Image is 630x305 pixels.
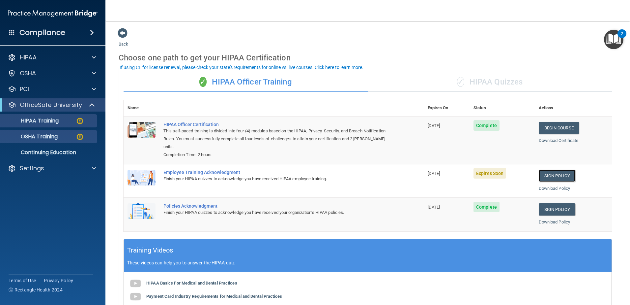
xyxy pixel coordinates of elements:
a: Terms of Use [9,277,36,284]
a: Download Certificate [539,138,579,143]
span: Complete [473,120,500,131]
p: Settings [20,164,44,172]
span: Expires Soon [473,168,506,179]
button: If using CE for license renewal, please check your state's requirements for online vs. live cours... [119,64,364,71]
b: Payment Card Industry Requirements for Medical and Dental Practices [146,294,282,299]
div: Finish your HIPAA quizzes to acknowledge you have received HIPAA employee training. [163,175,391,183]
a: Privacy Policy [44,277,73,284]
p: OSHA Training [4,133,58,140]
span: [DATE] [428,171,440,176]
a: Sign Policy [539,203,575,216]
div: If using CE for license renewal, please check your state's requirements for online vs. live cours... [120,65,363,70]
img: warning-circle.0cc9ac19.png [76,117,84,125]
span: [DATE] [428,123,440,128]
a: Settings [8,164,96,172]
p: HIPAA Training [4,118,59,124]
a: OfficeSafe University [8,101,96,109]
a: OSHA [8,69,96,77]
a: Download Policy [539,220,570,224]
div: This self-paced training is divided into four (4) modules based on the HIPAA, Privacy, Security, ... [163,127,391,151]
span: [DATE] [428,205,440,210]
p: OfficeSafe University [20,101,82,109]
h5: Training Videos [127,245,173,256]
span: Ⓒ Rectangle Health 2024 [9,287,63,293]
th: Actions [535,100,612,116]
span: Complete [473,202,500,212]
button: Open Resource Center, 2 new notifications [604,30,623,49]
div: 2 [621,34,623,42]
span: ✓ [457,77,464,87]
p: These videos can help you to answer the HIPAA quiz [127,260,608,265]
div: Choose one path to get your HIPAA Certification [119,48,617,67]
div: Completion Time: 2 hours [163,151,391,159]
img: warning-circle.0cc9ac19.png [76,133,84,141]
div: Policies Acknowledgment [163,203,391,209]
b: HIPAA Basics For Medical and Dental Practices [146,281,237,286]
a: Download Policy [539,186,570,191]
h4: Compliance [19,28,65,37]
p: OSHA [20,69,36,77]
p: PCI [20,85,29,93]
p: Continuing Education [4,149,94,156]
a: Sign Policy [539,170,575,182]
a: PCI [8,85,96,93]
div: HIPAA Officer Training [124,72,368,92]
img: PMB logo [8,7,98,20]
span: ✓ [199,77,207,87]
div: Finish your HIPAA quizzes to acknowledge you have received your organization’s HIPAA policies. [163,209,391,217]
div: Employee Training Acknowledgment [163,170,391,175]
a: Begin Course [539,122,579,134]
th: Expires On [424,100,470,116]
img: gray_youtube_icon.38fcd6cc.png [129,290,142,303]
img: gray_youtube_icon.38fcd6cc.png [129,277,142,290]
th: Name [124,100,159,116]
th: Status [470,100,535,116]
div: HIPAA Quizzes [368,72,612,92]
a: Back [119,34,128,47]
p: HIPAA [20,53,37,61]
a: HIPAA Officer Certification [163,122,391,127]
a: HIPAA [8,53,96,61]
